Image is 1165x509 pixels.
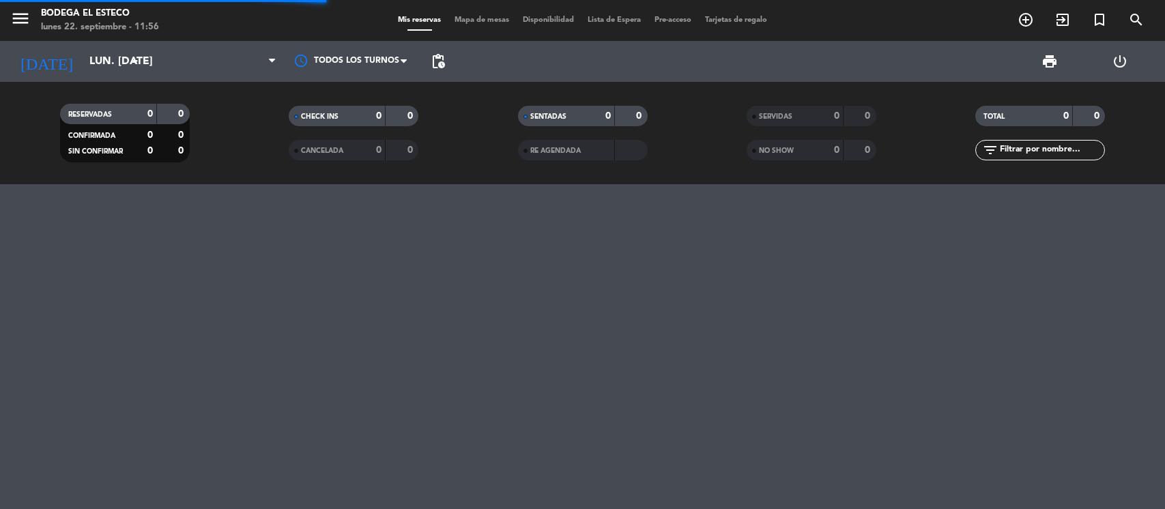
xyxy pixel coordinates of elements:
[68,148,123,155] span: SIN CONFIRMAR
[530,147,581,154] span: RE AGENDADA
[1084,41,1155,82] div: LOG OUT
[448,16,516,24] span: Mapa de mesas
[147,109,153,119] strong: 0
[581,16,648,24] span: Lista de Espera
[1054,12,1071,28] i: exit_to_app
[10,46,83,76] i: [DATE]
[1128,12,1145,28] i: search
[407,111,416,121] strong: 0
[834,145,839,155] strong: 0
[983,113,1005,120] span: TOTAL
[759,113,792,120] span: SERVIDAS
[147,130,153,140] strong: 0
[1091,12,1108,28] i: turned_in_not
[1018,12,1034,28] i: add_circle_outline
[10,8,31,33] button: menu
[636,111,644,121] strong: 0
[178,146,186,156] strong: 0
[127,53,143,70] i: arrow_drop_down
[759,147,794,154] span: NO SHOW
[982,142,998,158] i: filter_list
[648,16,698,24] span: Pre-acceso
[834,111,839,121] strong: 0
[41,20,159,34] div: lunes 22. septiembre - 11:56
[407,145,416,155] strong: 0
[530,113,566,120] span: SENTADAS
[376,111,382,121] strong: 0
[178,109,186,119] strong: 0
[1041,53,1058,70] span: print
[68,132,115,139] span: CONFIRMADA
[41,7,159,20] div: Bodega El Esteco
[430,53,446,70] span: pending_actions
[178,130,186,140] strong: 0
[516,16,581,24] span: Disponibilidad
[68,111,112,118] span: RESERVADAS
[391,16,448,24] span: Mis reservas
[605,111,611,121] strong: 0
[1063,111,1069,121] strong: 0
[698,16,774,24] span: Tarjetas de regalo
[147,146,153,156] strong: 0
[376,145,382,155] strong: 0
[301,113,339,120] span: CHECK INS
[1112,53,1128,70] i: power_settings_new
[998,143,1104,158] input: Filtrar por nombre...
[865,111,873,121] strong: 0
[865,145,873,155] strong: 0
[10,8,31,29] i: menu
[301,147,343,154] span: CANCELADA
[1094,111,1102,121] strong: 0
